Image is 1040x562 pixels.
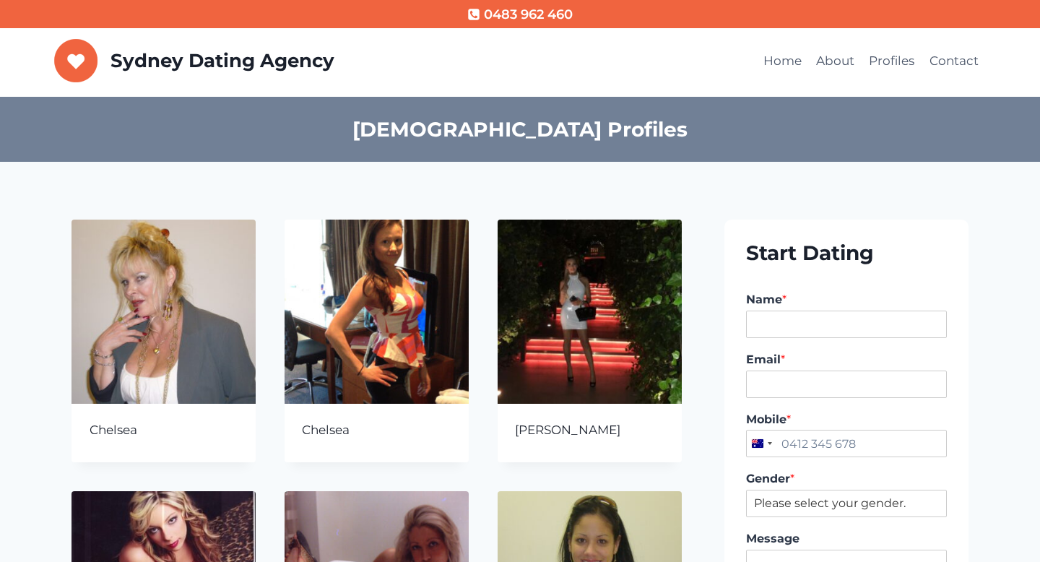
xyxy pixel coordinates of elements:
[484,4,573,25] span: 0483 962 460
[17,114,1023,144] h2: [DEMOGRAPHIC_DATA] Profiles
[756,44,987,79] nav: Primary Navigation
[54,39,334,82] a: Sydney Dating Agency
[110,50,334,72] p: Sydney Dating Agency
[54,39,98,82] img: Sydney Dating Agency
[746,430,776,457] button: Selected country
[746,353,947,368] label: Email
[71,220,256,404] img: Chelsea
[515,423,620,437] a: [PERSON_NAME]
[756,44,809,79] a: Home
[746,472,947,487] label: Gender
[746,532,947,547] label: Message
[467,4,573,25] a: 0483 962 460
[90,423,137,437] a: Chelsea
[809,44,862,79] a: About
[746,430,947,457] input: Mobile
[498,220,682,404] img: Chloe
[746,412,947,428] label: Mobile
[922,44,986,79] a: Contact
[746,238,947,268] h2: Start Dating
[302,423,350,437] a: Chelsea
[285,220,469,404] img: Chelsea
[862,44,922,79] a: Profiles
[746,293,947,308] label: Name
